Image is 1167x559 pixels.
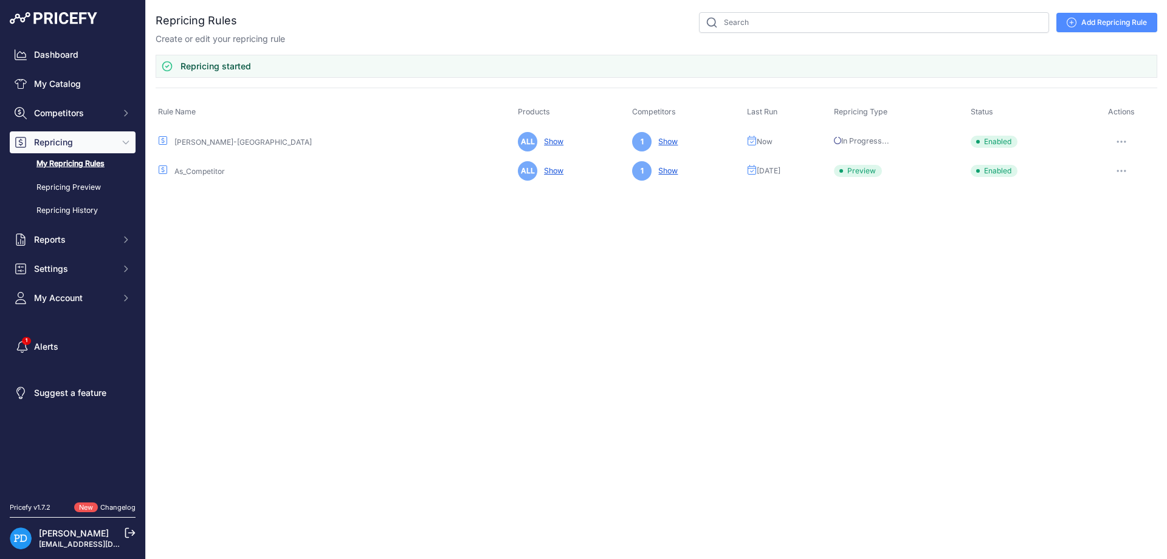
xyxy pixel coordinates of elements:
a: Changelog [100,503,136,512]
input: Search [699,12,1049,33]
h3: Repricing started [181,60,251,72]
span: Repricing [34,136,114,148]
p: Create or edit your repricing rule [156,33,285,45]
a: Show [539,137,563,146]
span: 1 [632,132,652,151]
a: My Repricing Rules [10,153,136,175]
span: New [74,502,98,513]
a: My Catalog [10,73,136,95]
a: Show [539,166,563,175]
button: My Account [10,287,136,309]
span: My Account [34,292,114,304]
span: Last Run [747,107,777,116]
button: Settings [10,258,136,280]
span: Rule Name [158,107,196,116]
span: Reports [34,234,114,246]
span: 1 [632,161,652,181]
span: ALL [518,132,537,151]
span: Status [971,107,993,116]
a: [PERSON_NAME]-[GEOGRAPHIC_DATA] [174,137,312,147]
span: Repricing Type [834,107,887,116]
a: Dashboard [10,44,136,66]
span: Now [757,137,773,147]
span: Enabled [971,165,1017,177]
img: Pricefy Logo [10,12,97,24]
a: As_Competitor [174,167,225,176]
span: Competitors [632,107,676,116]
span: ALL [518,161,537,181]
span: Competitors [34,107,114,119]
span: In Progress... [834,136,889,145]
a: Add Repricing Rule [1056,13,1157,32]
span: [DATE] [757,166,780,176]
a: Suggest a feature [10,382,136,404]
a: Alerts [10,336,136,358]
button: Reports [10,229,136,251]
a: Show [653,137,678,146]
span: Enabled [971,136,1017,148]
span: Preview [834,165,882,177]
span: Actions [1108,107,1135,116]
nav: Sidebar [10,44,136,488]
div: Pricefy v1.7.2 [10,502,50,513]
a: Show [653,166,678,175]
span: Products [518,107,550,116]
span: Settings [34,263,114,275]
a: [PERSON_NAME] [39,528,109,538]
button: Competitors [10,102,136,124]
h2: Repricing Rules [156,12,237,29]
button: Repricing [10,131,136,153]
a: [EMAIL_ADDRESS][DOMAIN_NAME] [39,540,166,549]
a: Repricing History [10,200,136,221]
a: Repricing Preview [10,177,136,198]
